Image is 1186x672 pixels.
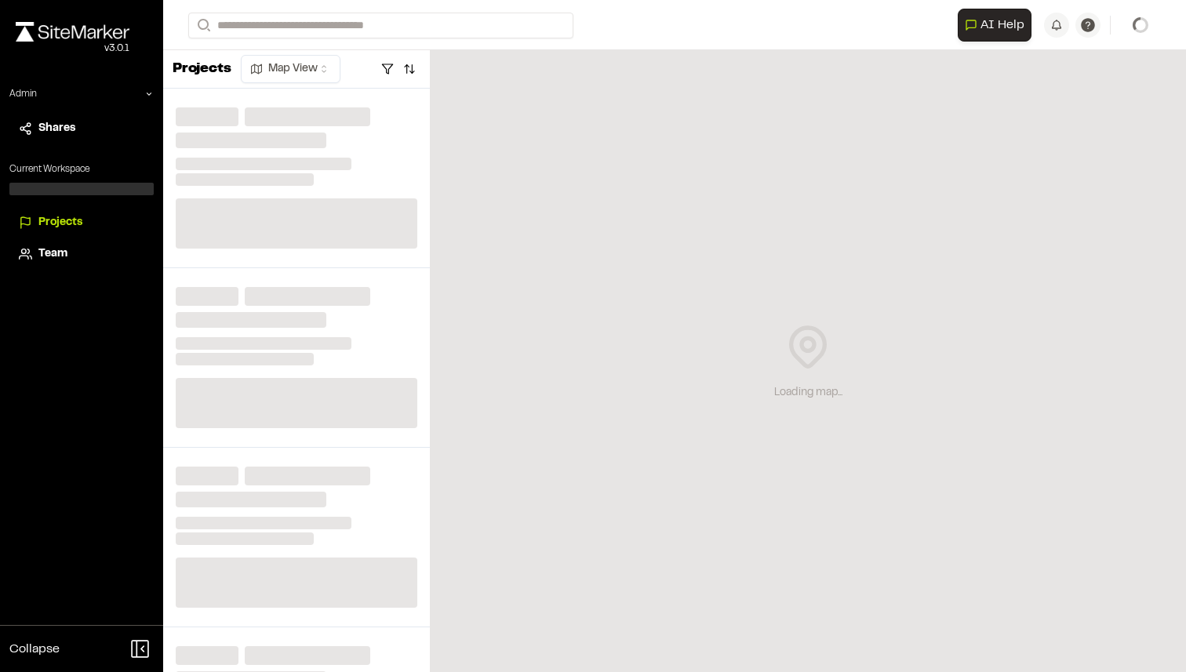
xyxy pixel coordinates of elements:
span: Collapse [9,640,60,659]
a: Shares [19,120,144,137]
p: Projects [173,59,231,80]
button: Open AI Assistant [958,9,1031,42]
img: rebrand.png [16,22,129,42]
a: Team [19,245,144,263]
span: Shares [38,120,75,137]
span: Team [38,245,67,263]
span: AI Help [980,16,1024,35]
span: Projects [38,214,82,231]
div: Oh geez...please don't... [16,42,129,56]
div: Loading map... [774,384,842,401]
p: Admin [9,87,37,101]
p: Current Workspace [9,162,154,176]
button: Search [188,13,216,38]
div: Open AI Assistant [958,9,1038,42]
a: Projects [19,214,144,231]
